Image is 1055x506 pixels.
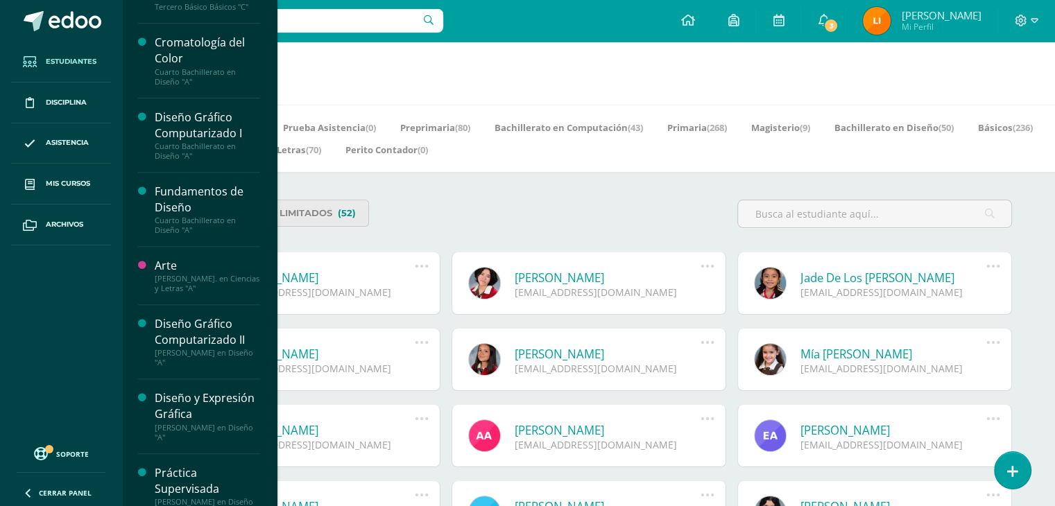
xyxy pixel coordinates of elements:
a: Diseño y Expresión Gráfica[PERSON_NAME] en Diseño "A" [155,390,260,442]
a: Cromatología del ColorCuarto Bachillerato en Diseño "A" [155,35,260,86]
a: Magisterio(9) [751,116,810,139]
a: Prueba Asistencia(0) [283,116,376,139]
a: Estudiantes [11,42,111,82]
div: [EMAIL_ADDRESS][DOMAIN_NAME] [515,438,701,451]
a: [PERSON_NAME] [515,270,701,286]
span: Mi Perfil [901,21,981,33]
a: [PERSON_NAME] [515,422,701,438]
a: [PERSON_NAME] [229,270,415,286]
div: Cuarto Bachillerato en Diseño "A" [155,216,260,235]
a: Archivos [11,204,111,245]
a: Arte[PERSON_NAME]. en Ciencias y Letras "A" [155,258,260,293]
div: [EMAIL_ADDRESS][DOMAIN_NAME] [229,362,415,375]
a: Primaria(268) [667,116,727,139]
span: [PERSON_NAME] [901,8,981,22]
a: [PERSON_NAME] [515,346,701,362]
a: Diseño Gráfico Computarizado ICuarto Bachillerato en Diseño "A" [155,110,260,161]
span: (52) [338,200,356,226]
div: Tercero Básico Básicos "C" [155,2,260,12]
a: Perito Contador(0) [345,139,428,161]
div: Fundamentos de Diseño [155,184,260,216]
div: [PERSON_NAME] en Diseño "A" [155,348,260,367]
span: (0) [366,121,376,134]
a: Diseño Gráfico Computarizado II[PERSON_NAME] en Diseño "A" [155,316,260,367]
span: (236) [1013,121,1033,134]
input: Busca un usuario... [131,9,443,33]
span: Asistencia [46,137,89,148]
div: Diseño Gráfico Computarizado I [155,110,260,141]
div: [EMAIL_ADDRESS][DOMAIN_NAME] [515,362,701,375]
div: [EMAIL_ADDRESS][DOMAIN_NAME] [800,286,987,299]
a: [PERSON_NAME] [800,422,987,438]
div: Diseño y Expresión Gráfica [155,390,260,422]
span: (70) [306,143,321,156]
span: (43) [628,121,643,134]
a: Mis cursos [11,164,111,204]
a: Preprimaria(80) [400,116,470,139]
a: [PERSON_NAME] [229,422,415,438]
a: Básicos(236) [978,116,1033,139]
div: [PERSON_NAME]. en Ciencias y Letras "A" [155,274,260,293]
span: (50) [938,121,954,134]
a: [PERSON_NAME] [229,346,415,362]
a: Limitados(52) [267,200,369,227]
div: [EMAIL_ADDRESS][DOMAIN_NAME] [229,286,415,299]
span: (268) [707,121,727,134]
span: (0) [418,143,428,156]
a: Mía [PERSON_NAME] [800,346,987,362]
div: [EMAIL_ADDRESS][DOMAIN_NAME] [800,438,987,451]
div: [EMAIL_ADDRESS][DOMAIN_NAME] [800,362,987,375]
span: Disciplina [46,97,87,108]
a: Jade De Los [PERSON_NAME] [800,270,987,286]
div: Cuarto Bachillerato en Diseño "A" [155,67,260,87]
a: Asistencia [11,123,111,164]
div: Práctica Supervisada [155,465,260,497]
a: Disciplina [11,82,111,123]
a: Bachillerato en Diseño(50) [834,116,954,139]
div: [EMAIL_ADDRESS][DOMAIN_NAME] [229,438,415,451]
div: Diseño Gráfico Computarizado II [155,316,260,348]
a: Soporte [17,444,105,462]
span: Cerrar panel [39,488,92,498]
span: Estudiantes [46,56,96,67]
a: Bachillerato en Computación(43) [495,116,643,139]
input: Busca al estudiante aquí... [738,200,1011,227]
span: Archivos [46,219,83,230]
span: Mis cursos [46,178,90,189]
div: Cromatología del Color [155,35,260,67]
div: [EMAIL_ADDRESS][DOMAIN_NAME] [515,286,701,299]
span: (80) [455,121,470,134]
span: (9) [800,121,810,134]
span: Soporte [56,449,89,459]
span: 3 [823,18,839,33]
a: Fundamentos de DiseñoCuarto Bachillerato en Diseño "A" [155,184,260,235]
div: [PERSON_NAME] en Diseño "A" [155,423,260,442]
img: 28ecc1bf22103e0412e4709af4ae5810.png [863,7,891,35]
div: Arte [155,258,260,274]
div: Cuarto Bachillerato en Diseño "A" [155,141,260,161]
